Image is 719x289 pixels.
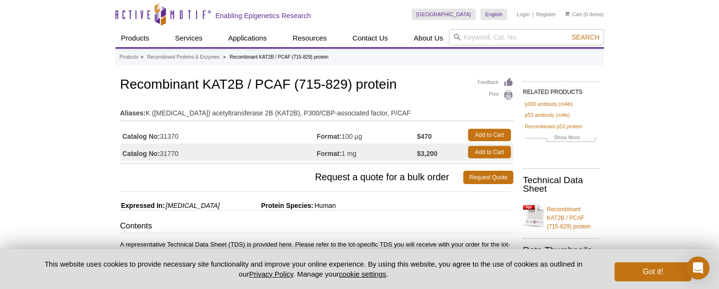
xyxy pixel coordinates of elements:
[120,103,513,118] td: K ([MEDICAL_DATA]) acetyltransferase 2B (KAT2B), P300/CBP-associated factor, P/CAF
[120,126,317,144] td: 31370
[28,259,599,279] p: This website uses cookies to provide necessary site functionality and improve your online experie...
[480,9,507,20] a: English
[115,29,155,47] a: Products
[120,144,317,161] td: 31770
[229,54,328,60] li: Recombinant KAT2B / PCAF (715-829) protein
[565,11,582,18] a: Cart
[317,132,342,141] strong: Format:
[169,29,208,47] a: Services
[123,132,160,141] strong: Catalog No:
[687,257,709,279] div: Open Intercom Messenger
[523,176,599,193] h2: Technical Data Sheet
[478,77,513,88] a: Feedback
[449,29,604,45] input: Keyword, Cat. No.
[317,144,417,161] td: 1 mg
[120,171,464,184] span: Request a quote for a bulk order
[347,29,394,47] a: Contact Us
[317,149,342,158] strong: Format:
[147,53,219,62] a: Recombinant Proteins & Enzymes
[221,202,313,209] span: Protein Species:
[532,9,534,20] li: |
[417,132,432,141] strong: $470
[517,11,530,18] a: Login
[339,270,386,278] button: cookie settings
[525,122,583,131] a: Recombinant p53 protein
[287,29,333,47] a: Resources
[523,246,599,255] h2: Data Thumbnails
[565,11,570,16] img: Your Cart
[166,202,219,209] i: [MEDICAL_DATA]
[478,90,513,101] a: Print
[525,100,573,108] a: p300 antibody (mAb)
[123,149,160,158] strong: Catalog No:
[468,129,511,141] a: Add to Cart
[417,149,438,158] strong: $3,200
[523,81,599,98] h2: RELATED PRODUCTS
[249,270,293,278] a: Privacy Policy
[572,33,599,41] span: Search
[523,199,599,231] a: Recombinant KAT2B / PCAF (715-829) protein
[468,146,511,158] a: Add to Cart
[120,109,146,117] strong: Aliases:
[222,29,272,47] a: Applications
[216,11,311,20] h2: Enabling Epigenetics Research
[525,111,570,119] a: p53 antibody (mAb)
[120,202,165,209] span: Expressed In:
[141,54,144,60] li: »
[120,220,513,234] h3: Contents
[317,126,417,144] td: 100 µg
[223,54,226,60] li: »
[615,262,691,281] button: Got it!
[412,9,476,20] a: [GEOGRAPHIC_DATA]
[408,29,449,47] a: About Us
[120,53,138,62] a: Products
[565,9,604,20] li: (0 items)
[569,33,602,41] button: Search
[525,133,597,144] a: Show More
[463,171,513,184] a: Request Quote
[536,11,556,18] a: Register
[120,240,513,258] p: A representative Technical Data Sheet (TDS) is provided here. Please refer to the lot-specific TD...
[120,77,513,93] h1: Recombinant KAT2B / PCAF (715-829) protein
[313,202,336,209] span: Human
